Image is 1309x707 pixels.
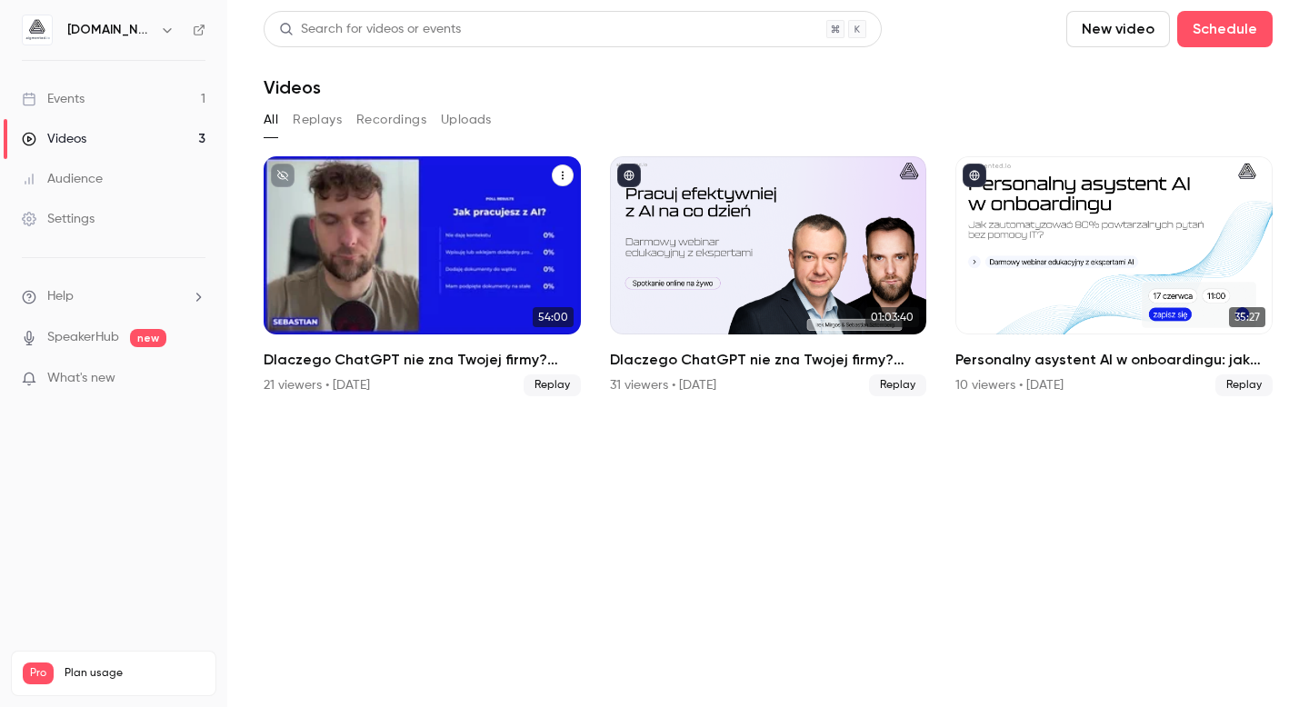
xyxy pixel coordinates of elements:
li: Personalny asystent AI w onboardingu: jak zautomatyzować 80% powtarzalnych pytań bez pomocy IT? [955,156,1273,396]
button: unpublished [271,164,295,187]
div: Search for videos or events [279,20,461,39]
span: 35:27 [1229,307,1265,327]
span: 01:03:40 [865,307,919,327]
span: Replay [1215,374,1273,396]
a: SpeakerHub [47,328,119,347]
span: new [130,329,166,347]
div: 21 viewers • [DATE] [264,376,370,394]
button: Schedule [1177,11,1273,47]
section: Videos [264,11,1273,696]
button: Recordings [356,105,426,134]
div: Settings [22,210,95,228]
h6: [DOMAIN_NAME] [67,21,153,39]
button: published [617,164,641,187]
a: 01:03:40Dlaczego ChatGPT nie zna Twojej firmy? Praktyczny przewodnik przygotowania wiedzy firmowe... [610,156,927,396]
span: 54:00 [533,307,574,327]
button: New video [1066,11,1170,47]
li: help-dropdown-opener [22,287,205,306]
div: Videos [22,130,86,148]
li: Dlaczego ChatGPT nie zna Twojej firmy? Praktyczny przewodnik przygotowania wiedzy firmowej jako k... [264,156,581,396]
span: Replay [524,374,581,396]
li: Dlaczego ChatGPT nie zna Twojej firmy? Praktyczny przewodnik przygotowania wiedzy firmowej jako k... [610,156,927,396]
div: 10 viewers • [DATE] [955,376,1064,394]
button: Replays [293,105,342,134]
ul: Videos [264,156,1273,396]
span: Plan usage [65,666,205,681]
h2: Dlaczego ChatGPT nie zna Twojej firmy? Praktyczny przewodnik przygotowania wiedzy firmowej jako k... [610,349,927,371]
div: 31 viewers • [DATE] [610,376,716,394]
div: Events [22,90,85,108]
button: published [963,164,986,187]
a: 54:00Dlaczego ChatGPT nie zna Twojej firmy? Praktyczny przewodnik przygotowania wiedzy firmowej j... [264,156,581,396]
span: Pro [23,662,54,684]
img: aigmented.io [23,15,52,45]
span: What's new [47,369,115,388]
span: Help [47,287,74,306]
div: Audience [22,170,103,188]
a: 35:27Personalny asystent AI w onboardingu: jak zautomatyzować 80% powtarzalnych pytań bez pomocy ... [955,156,1273,396]
button: Uploads [441,105,492,134]
span: Replay [869,374,926,396]
h2: Personalny asystent AI w onboardingu: jak zautomatyzować 80% powtarzalnych pytań bez pomocy IT? [955,349,1273,371]
h1: Videos [264,76,321,98]
h2: Dlaczego ChatGPT nie zna Twojej firmy? Praktyczny przewodnik przygotowania wiedzy firmowej jako k... [264,349,581,371]
button: All [264,105,278,134]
